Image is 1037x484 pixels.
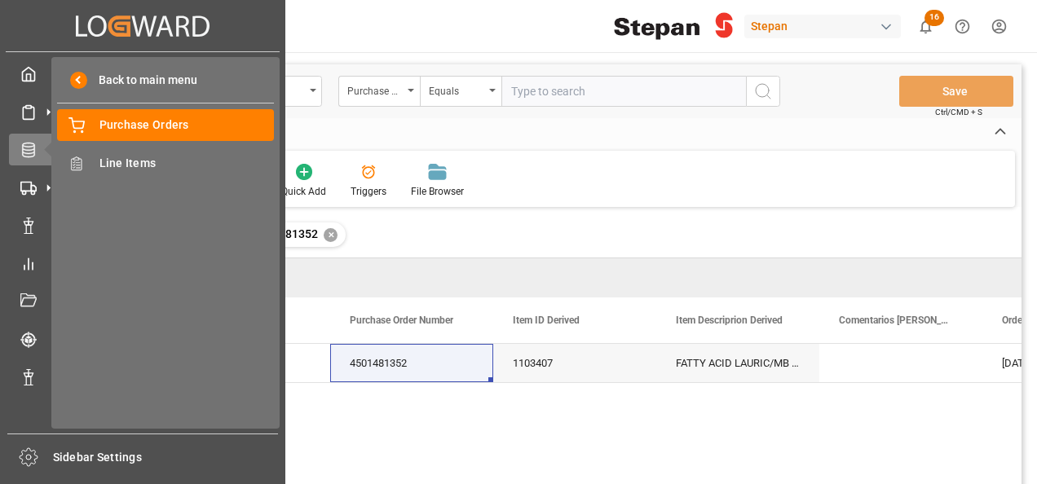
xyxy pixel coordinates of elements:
a: Data Management [9,209,276,241]
span: Back to main menu [87,72,197,89]
button: search button [746,76,780,107]
span: Comentarios [PERSON_NAME] [839,315,948,326]
a: Purchase Orders [57,109,274,141]
span: 4501481352 [253,227,318,240]
div: Stepan [744,15,901,38]
button: Stepan [744,11,907,42]
span: Line Items [99,155,275,172]
button: Help Center [944,8,981,45]
span: Purchase Orders [99,117,275,134]
img: Stepan_Company_logo.svg.png_1713531530.png [614,12,733,41]
div: FATTY ACID LAURIC/MB RA220 BG55 25k [656,344,819,382]
div: File Browser [411,184,464,199]
button: open menu [338,76,420,107]
a: Document Management [9,285,276,317]
a: My Cockpit [9,58,276,90]
div: Triggers [351,184,386,199]
button: Save [899,76,1013,107]
a: My Reports [9,247,276,279]
a: Tracking [9,323,276,354]
a: Notifications [9,361,276,393]
div: Quick Add [281,184,326,199]
div: 1103407 [493,344,656,382]
input: Type to search [501,76,746,107]
a: Line Items [57,147,274,178]
button: open menu [420,76,501,107]
div: ✕ [324,228,338,242]
div: Equals [429,80,484,99]
div: Purchase Order Number [347,80,403,99]
span: Item Descriprion Derived [676,315,783,326]
span: Ctrl/CMD + S [935,106,982,118]
span: Sidebar Settings [53,449,279,466]
button: show 16 new notifications [907,8,944,45]
div: 4501481352 [330,344,493,382]
span: Purchase Order Number [350,315,453,326]
span: 16 [924,10,944,26]
span: Item ID Derived [513,315,580,326]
